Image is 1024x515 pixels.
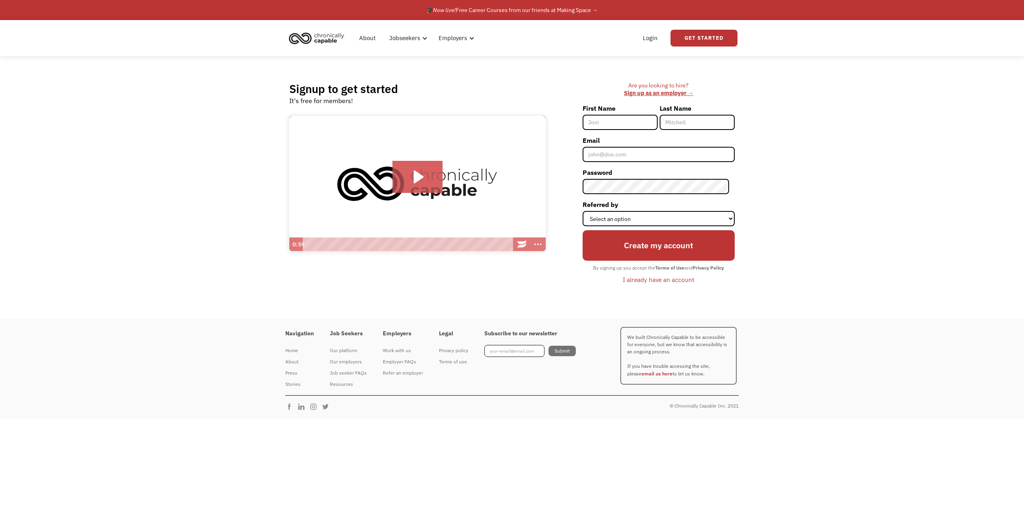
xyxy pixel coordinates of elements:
a: Employer FAQs [383,356,423,367]
div: Jobseekers [384,25,430,51]
h4: Subscribe to our newsletter [484,330,576,337]
a: Privacy policy [439,345,468,356]
div: Playbar [307,237,510,251]
input: Submit [549,346,576,356]
a: home [286,29,350,47]
a: Terms of use [439,356,468,367]
strong: Terms of Use [655,265,685,271]
div: Home [285,346,314,355]
label: Password [583,166,735,179]
div: About [285,357,314,367]
a: Our employers [330,356,367,367]
a: Login [638,25,662,51]
div: By signing up you accept the and [589,263,728,273]
em: Now live! [433,6,456,14]
a: About [354,25,380,51]
div: Terms of use [439,357,468,367]
a: About [285,356,314,367]
img: Chronically Capable Facebook Page [285,403,297,411]
a: I already have an account [617,273,700,286]
div: It's free for members! [289,96,353,105]
a: Refer an employer [383,367,423,379]
a: Sign up as an employer → [624,89,693,97]
a: Wistia Logo -- Learn More [514,237,530,251]
div: I already have an account [623,275,694,284]
a: Work with us [383,345,423,356]
div: Employers [439,33,467,43]
a: Stories [285,379,314,390]
img: Chronically Capable Twitter Page [321,403,333,411]
div: Press [285,368,314,378]
label: First Name [583,102,658,115]
img: Introducing Chronically Capable [289,116,546,251]
input: Mitchell [660,115,735,130]
form: Member-Signup-Form [583,102,735,286]
h4: Job Seekers [330,330,367,337]
div: © Chronically Capable Inc. 2021 [670,401,739,411]
a: Resources [330,379,367,390]
div: Refer an employer [383,368,423,378]
input: Create my account [583,230,735,260]
h4: Legal [439,330,468,337]
div: Job seeker FAQs [330,368,367,378]
input: your-email@email.com [484,345,545,357]
button: Show more buttons [530,237,546,251]
label: Referred by [583,198,735,211]
div: Our employers [330,357,367,367]
div: 🎓 Free Career Courses from our friends at Making Space → [426,5,598,15]
div: Jobseekers [389,33,420,43]
h4: Employers [383,330,423,337]
img: Chronically Capable Linkedin Page [297,403,309,411]
p: We built Chronically Capable to be accessible for everyone, but we know that accessibility is an ... [620,327,737,385]
div: Employers [434,25,477,51]
label: Email [583,134,735,147]
img: Chronically Capable logo [286,29,347,47]
strong: Privacy Policy [693,265,724,271]
a: Home [285,345,314,356]
a: Job seeker FAQs [330,367,367,379]
div: Privacy policy [439,346,468,355]
div: Stories [285,379,314,389]
h4: Navigation [285,330,314,337]
a: Press [285,367,314,379]
form: Footer Newsletter [484,345,576,357]
div: Are you looking to hire? ‍ [583,82,735,97]
h2: Signup to get started [289,82,398,96]
button: Play Video: Introducing Chronically Capable [392,161,443,193]
input: john@doe.com [583,147,735,162]
input: Joni [583,115,658,130]
a: Our platform [330,345,367,356]
label: Last Name [660,102,735,115]
div: Work with us [383,346,423,355]
div: Employer FAQs [383,357,423,367]
a: email us here [642,371,673,377]
a: Get Started [670,30,738,47]
img: Chronically Capable Instagram Page [309,403,321,411]
div: Our platform [330,346,367,355]
div: Resources [330,379,367,389]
